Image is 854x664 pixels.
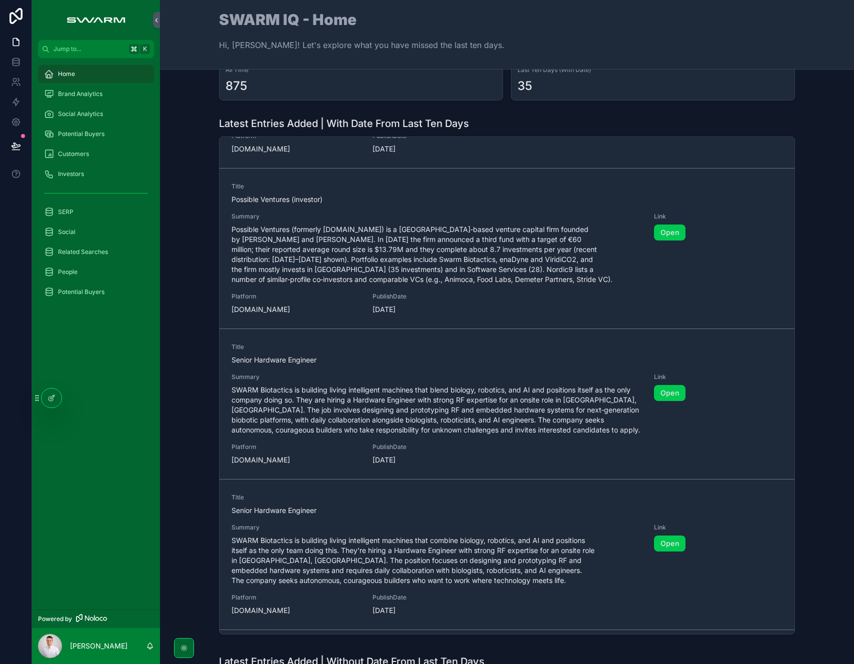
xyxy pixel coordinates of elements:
button: Jump to...K [38,40,154,58]
a: Home [38,65,154,83]
span: [DATE] [372,455,501,465]
span: Possible Ventures (formerly [DOMAIN_NAME]) is a [GEOGRAPHIC_DATA]‑based venture capital firm foun... [231,224,642,284]
span: [DOMAIN_NAME] [231,605,360,615]
span: SERP [58,208,73,216]
a: TitlePossible Ventures (investor)SummaryPossible Ventures (formerly [DOMAIN_NAME]) is a [GEOGRAPH... [219,168,794,329]
span: Customers [58,150,89,158]
span: [DOMAIN_NAME] [231,455,360,465]
a: TitleSenior Hardware EngineerSummarySWARM Biotactics is building living intelligent machines that... [219,479,794,630]
a: Potential Buyers [38,125,154,143]
img: App logo [61,12,130,28]
span: Title [231,493,782,501]
span: Home [58,70,75,78]
a: SERP [38,203,154,221]
a: Related Searches [38,243,154,261]
span: Platform [231,443,360,451]
h1: SWARM IQ - Home [219,12,504,27]
span: Platform [231,292,360,300]
span: [DOMAIN_NAME] [231,304,360,314]
span: All Time [225,66,496,74]
span: Senior Hardware Engineer [231,505,782,515]
span: K [141,45,149,53]
a: Open [654,385,685,401]
span: [DATE] [372,605,501,615]
span: Investors [58,170,84,178]
span: Last Ten Days (With Date) [517,66,788,74]
span: PublishDate [372,443,501,451]
span: Potential Buyers [58,288,104,296]
a: TitleSenior Hardware EngineerSummarySWARM Biotactics is building living intelligent machines that... [219,329,794,479]
div: scrollable content [32,58,160,314]
span: Senior Hardware Engineer [231,355,782,365]
span: [DATE] [372,144,501,154]
span: Potential Buyers [58,130,104,138]
span: Summary [231,212,642,220]
a: Investors [38,165,154,183]
a: Powered by [32,609,160,628]
span: Social Analytics [58,110,103,118]
span: SWARM Biotactics is building living intelligent machines that blend biology, robotics, and AI and... [231,385,642,435]
a: Social [38,223,154,241]
a: Open [654,224,685,240]
span: Summary [231,373,642,381]
a: Potential Buyers [38,283,154,301]
span: [DOMAIN_NAME] [231,144,360,154]
a: Customers [38,145,154,163]
span: Link [654,523,783,531]
span: [DATE] [372,304,501,314]
a: People [38,263,154,281]
span: Title [231,343,782,351]
span: Title [231,182,782,190]
span: Platform [231,593,360,601]
span: Powered by [38,615,72,623]
div: 875 [225,78,247,94]
span: SWARM Biotactics is building living intelligent machines that combine biology, robotics, and AI a... [231,535,642,585]
h1: Latest Entries Added | With Date From Last Ten Days [219,116,469,130]
span: Link [654,212,783,220]
span: PublishDate [372,593,501,601]
span: People [58,268,77,276]
span: Summary [231,523,642,531]
span: Related Searches [58,248,108,256]
span: Possible Ventures (investor) [231,194,782,204]
span: PublishDate [372,292,501,300]
div: 35 [517,78,532,94]
span: Brand Analytics [58,90,102,98]
a: Open [654,535,685,551]
a: Social Analytics [38,105,154,123]
span: Jump to... [53,45,125,53]
span: Link [654,373,783,381]
a: Brand Analytics [38,85,154,103]
p: Hi, [PERSON_NAME]! Let's explore what you have missed the last ten days. [219,39,504,51]
p: [PERSON_NAME] [70,641,127,651]
span: Social [58,228,75,236]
